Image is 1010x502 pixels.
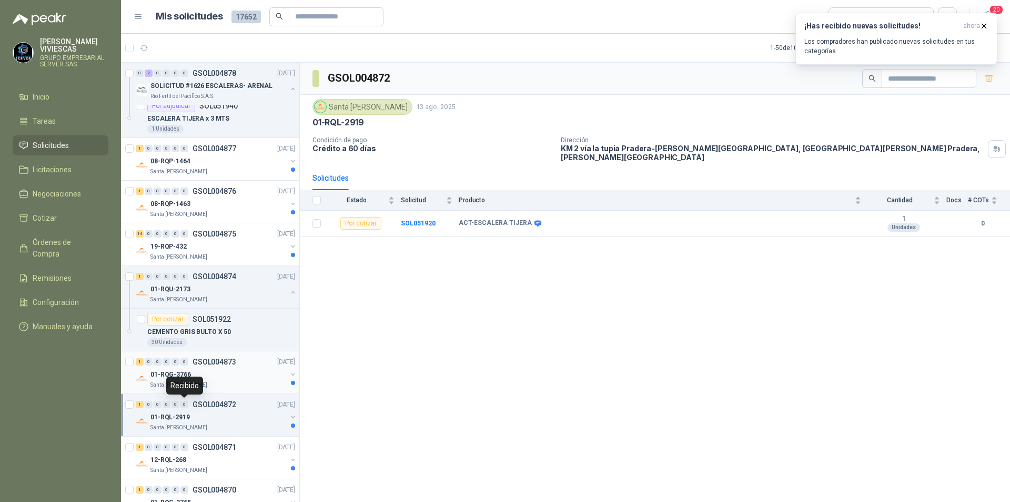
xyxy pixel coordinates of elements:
[804,37,988,56] p: Los compradores han publicado nuevas solicitudes en tus categorías.
[136,273,144,280] div: 1
[154,230,161,238] div: 0
[163,401,170,408] div: 0
[328,70,391,86] h3: GSOL004872
[13,292,108,312] a: Configuración
[867,215,940,223] b: 1
[150,156,190,166] p: 08-RQP-1464
[154,188,161,195] div: 0
[171,401,179,408] div: 0
[154,145,161,152] div: 0
[163,444,170,451] div: 0
[968,219,997,229] b: 0
[277,186,295,196] p: [DATE]
[136,188,144,195] div: 1
[312,117,364,128] p: 01-RQL-2919
[401,220,436,227] a: SOL051920
[13,43,33,63] img: Company Logo
[33,188,81,200] span: Negociaciones
[193,273,236,280] p: GSOL004874
[171,70,179,77] div: 0
[13,232,108,264] a: Órdenes de Compra
[163,188,170,195] div: 0
[978,7,997,26] button: 20
[277,68,295,78] p: [DATE]
[989,5,1004,15] span: 20
[13,87,108,107] a: Inicio
[136,401,144,408] div: 1
[150,92,215,101] p: Rio Fertil del Pacífico S.A.S.
[136,67,297,101] a: 0 2 0 0 0 0 GSOL004878[DATE] Company LogoSOLICITUD #1626 ESCALERAS- ARENALRio Fertil del Pacífico...
[136,486,144,494] div: 1
[180,273,188,280] div: 0
[147,327,231,337] p: CEMENTO GRIS BULTO X 50
[13,184,108,204] a: Negociaciones
[150,253,207,261] p: Santa [PERSON_NAME]
[33,272,72,284] span: Remisiones
[145,401,153,408] div: 0
[136,358,144,366] div: 1
[147,125,184,133] div: 1 Unidades
[40,38,108,53] p: [PERSON_NAME] VIVIESCAS
[136,142,297,176] a: 1 0 0 0 0 0 GSOL004877[DATE] Company Logo08-RQP-1464Santa [PERSON_NAME]
[145,230,153,238] div: 0
[147,114,229,124] p: ESCALERA TIJERA x 3 MTS
[33,297,79,308] span: Configuración
[136,444,144,451] div: 1
[459,219,532,228] b: ACT-ESCALERA TIJERA
[136,230,144,238] div: 14
[315,101,326,113] img: Company Logo
[231,11,261,23] span: 17652
[150,242,187,252] p: 19-RQP-432
[136,244,148,257] img: Company Logo
[13,208,108,228] a: Cotizar
[150,466,207,475] p: Santa [PERSON_NAME]
[147,313,188,326] div: Por cotizar
[154,444,161,451] div: 0
[154,486,161,494] div: 0
[136,70,144,77] div: 0
[145,444,153,451] div: 0
[277,442,295,452] p: [DATE]
[193,316,231,323] p: SOL051922
[171,358,179,366] div: 0
[277,229,295,239] p: [DATE]
[163,358,170,366] div: 0
[163,145,170,152] div: 0
[136,145,144,152] div: 1
[867,190,946,211] th: Cantidad
[277,485,295,495] p: [DATE]
[13,111,108,131] a: Tareas
[13,13,66,25] img: Logo peakr
[340,217,381,230] div: Por cotizar
[459,196,853,204] span: Producto
[33,91,49,103] span: Inicio
[145,486,153,494] div: 0
[145,70,153,77] div: 2
[150,168,207,176] p: Santa [PERSON_NAME]
[136,287,148,300] img: Company Logo
[199,102,238,110] p: SOL051940
[33,164,72,175] span: Licitaciones
[145,358,153,366] div: 0
[150,455,186,465] p: 12-RQL-268
[312,99,412,115] div: Santa [PERSON_NAME]
[136,228,297,261] a: 14 0 0 0 0 0 GSOL004875[DATE] Company Logo19-RQP-432Santa [PERSON_NAME]
[276,13,283,20] span: search
[835,11,857,23] div: Todas
[193,70,236,77] p: GSOL004878
[150,296,207,304] p: Santa [PERSON_NAME]
[193,188,236,195] p: GSOL004876
[171,444,179,451] div: 0
[150,381,207,389] p: Santa [PERSON_NAME]
[193,401,236,408] p: GSOL004872
[180,188,188,195] div: 0
[277,357,295,367] p: [DATE]
[154,273,161,280] div: 0
[417,102,456,112] p: 13 ago, 2025
[136,84,148,96] img: Company Logo
[180,70,188,77] div: 0
[193,486,236,494] p: GSOL004870
[150,424,207,432] p: Santa [PERSON_NAME]
[968,190,1010,211] th: # COTs
[171,486,179,494] div: 0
